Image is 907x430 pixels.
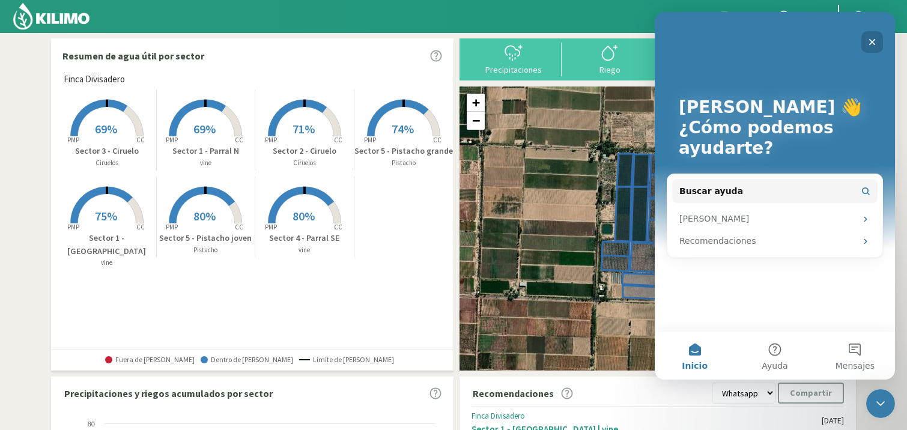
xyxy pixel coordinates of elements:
img: Kilimo [12,2,91,31]
p: Recomendaciones [473,386,554,401]
text: 80 [88,420,95,428]
tspan: PMP [67,223,79,231]
tspan: PMP [166,136,178,144]
span: Fuera de [PERSON_NAME] [105,356,195,364]
button: Riego [562,43,658,74]
p: Sector 1 - [GEOGRAPHIC_DATA] [58,232,156,258]
tspan: PMP [166,223,178,231]
tspan: CC [235,223,244,231]
p: Pistacho [354,158,453,168]
iframe: Intercom live chat [866,389,895,418]
tspan: CC [433,136,441,144]
p: vine [58,258,156,268]
span: 74% [392,121,414,136]
div: [DATE] [822,416,844,426]
span: 69% [193,121,216,136]
iframe: Intercom live chat [655,12,895,380]
p: vine [157,158,255,168]
span: 75% [95,208,117,223]
span: Todos [730,10,759,23]
tspan: PMP [67,136,79,144]
p: Pistacho [157,245,255,255]
p: Sector 3 - Ciruelo [58,145,156,157]
span: 71% [293,121,315,136]
span: Dentro de [PERSON_NAME] [201,356,293,364]
p: Ciruelos [255,158,354,168]
tspan: PMP [265,136,277,144]
tspan: CC [136,223,145,231]
span: 80% [193,208,216,223]
tspan: CC [235,136,244,144]
p: Sector 1 - Parral N [157,145,255,157]
tspan: CC [334,223,342,231]
button: Precipitaciones [466,43,562,74]
tspan: CC [334,136,342,144]
span: Todos [791,10,820,23]
tspan: PMP [265,223,277,231]
p: Ciruelos [58,158,156,168]
tspan: CC [136,136,145,144]
p: Sector 5 - Pistacho joven [157,232,255,244]
p: Sector 2 - Ciruelo [255,145,354,157]
p: Sector 5 - Pistacho grande [354,145,453,157]
span: 80% [293,208,315,223]
span: 69% [95,121,117,136]
div: Riego [565,65,654,74]
span: Finca Divisadero [64,73,125,86]
p: Resumen de agua útil por sector [62,49,204,63]
tspan: PMP [364,136,376,144]
div: Precipitaciones [469,65,558,74]
p: Precipitaciones y riegos acumulados por sector [64,386,273,401]
span: Límite de [PERSON_NAME] [299,356,394,364]
a: Zoom in [467,94,485,112]
a: Zoom out [467,112,485,130]
p: Sector 4 - Parral SE [255,232,354,244]
div: Finca Divisadero [472,411,822,421]
p: vine [255,245,354,255]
